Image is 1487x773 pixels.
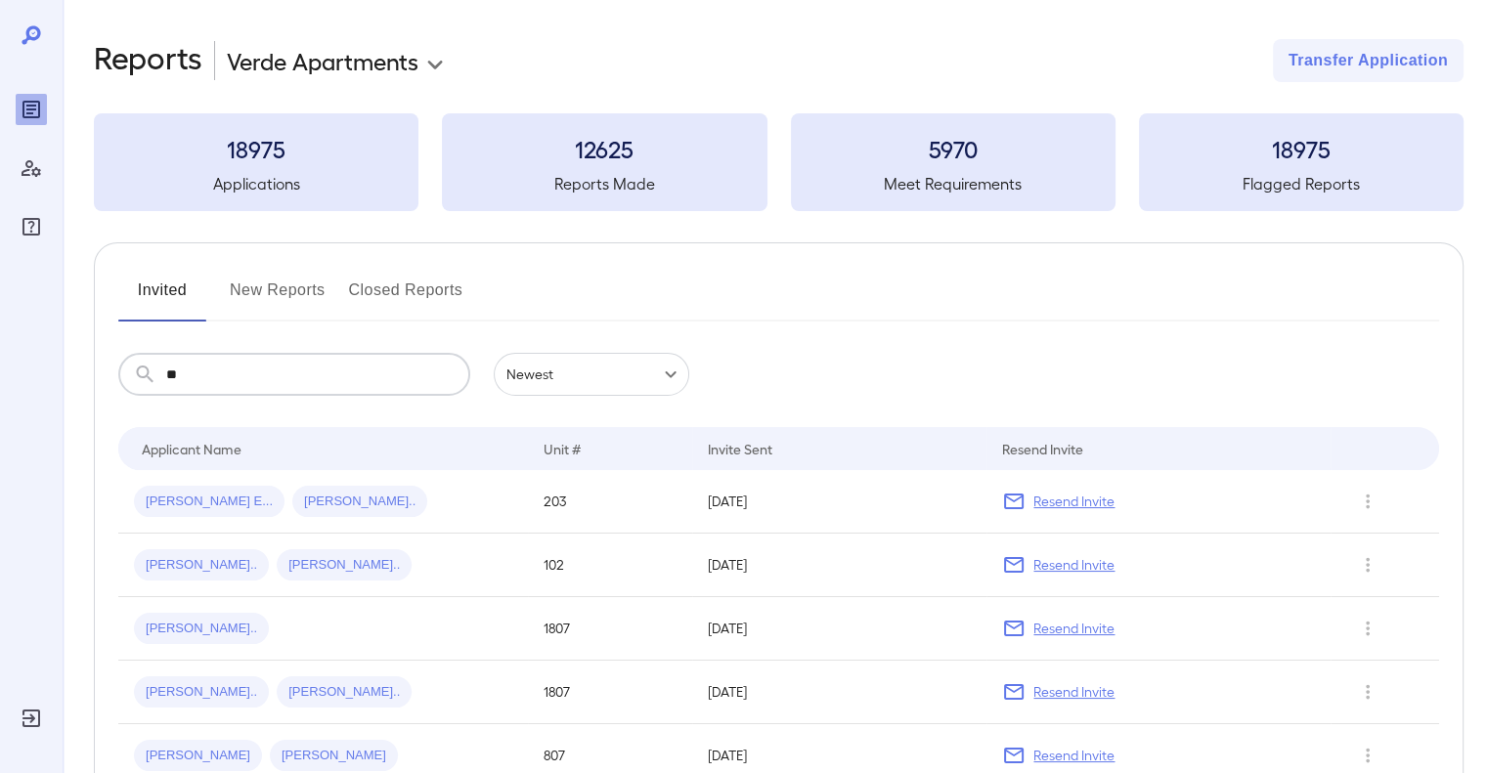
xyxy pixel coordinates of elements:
[94,39,202,82] h2: Reports
[528,661,692,724] td: 1807
[1352,549,1383,580] button: Row Actions
[1033,619,1115,638] p: Resend Invite
[1002,437,1083,460] div: Resend Invite
[1273,39,1464,82] button: Transfer Application
[270,747,398,765] span: [PERSON_NAME]
[692,470,987,534] td: [DATE]
[134,620,269,638] span: [PERSON_NAME]..
[791,133,1115,164] h3: 5970
[16,211,47,242] div: FAQ
[1139,172,1464,195] h5: Flagged Reports
[544,437,581,460] div: Unit #
[134,493,284,511] span: [PERSON_NAME] E...
[494,353,689,396] div: Newest
[1033,492,1115,511] p: Resend Invite
[16,94,47,125] div: Reports
[528,597,692,661] td: 1807
[1033,555,1115,575] p: Resend Invite
[94,133,418,164] h3: 18975
[708,437,772,460] div: Invite Sent
[134,556,269,575] span: [PERSON_NAME]..
[692,661,987,724] td: [DATE]
[1033,682,1115,702] p: Resend Invite
[1352,676,1383,708] button: Row Actions
[692,534,987,597] td: [DATE]
[16,703,47,734] div: Log Out
[118,275,206,322] button: Invited
[230,275,326,322] button: New Reports
[16,152,47,184] div: Manage Users
[442,172,766,195] h5: Reports Made
[1033,746,1115,765] p: Resend Invite
[277,556,412,575] span: [PERSON_NAME]..
[1139,133,1464,164] h3: 18975
[791,172,1115,195] h5: Meet Requirements
[692,597,987,661] td: [DATE]
[277,683,412,702] span: [PERSON_NAME]..
[1352,613,1383,644] button: Row Actions
[442,133,766,164] h3: 12625
[94,172,418,195] h5: Applications
[349,275,463,322] button: Closed Reports
[292,493,427,511] span: [PERSON_NAME]..
[528,470,692,534] td: 203
[528,534,692,597] td: 102
[94,113,1464,211] summary: 18975Applications12625Reports Made5970Meet Requirements18975Flagged Reports
[1352,486,1383,517] button: Row Actions
[134,683,269,702] span: [PERSON_NAME]..
[134,747,262,765] span: [PERSON_NAME]
[142,437,241,460] div: Applicant Name
[1352,740,1383,771] button: Row Actions
[227,45,418,76] p: Verde Apartments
